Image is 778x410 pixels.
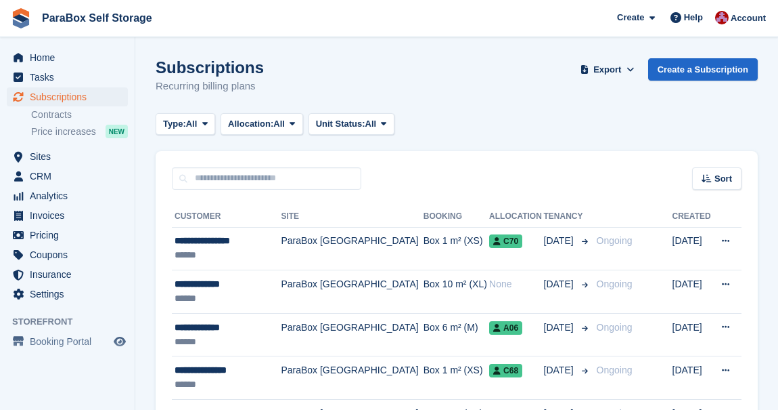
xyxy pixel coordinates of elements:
span: Account [731,12,766,25]
p: Recurring billing plans [156,79,264,94]
span: C68 [489,364,522,377]
span: Tasks [30,68,111,87]
button: Allocation: All [221,113,303,136]
span: Booking Portal [30,332,111,351]
div: NEW [106,125,128,138]
img: Yan Grandjean [715,11,729,24]
td: ParaBox [GEOGRAPHIC_DATA] [281,227,423,270]
a: menu [7,87,128,106]
span: Insurance [30,265,111,284]
span: All [186,117,198,131]
td: Box 6 m² (M) [424,313,489,356]
button: Unit Status: All [308,113,394,136]
a: menu [7,265,128,284]
span: Ongoing [597,279,633,289]
span: Price increases [31,125,96,138]
button: Type: All [156,113,215,136]
span: Storefront [12,315,135,329]
th: Booking [424,206,489,228]
img: stora-icon-8386f47178a22dfd0bd8f6a31ec36ba5ce8667c1dd55bd0f319d3a0aa187defe.svg [11,8,31,28]
span: Analytics [30,186,111,205]
td: ParaBox [GEOGRAPHIC_DATA] [281,313,423,356]
span: Create [617,11,644,24]
a: menu [7,245,128,264]
span: Invoices [30,206,111,225]
span: Allocation: [228,117,273,131]
span: [DATE] [544,321,576,335]
span: [DATE] [544,234,576,248]
a: menu [7,186,128,205]
td: ParaBox [GEOGRAPHIC_DATA] [281,356,423,400]
span: Ongoing [597,322,633,333]
a: menu [7,206,128,225]
a: Preview store [112,333,128,350]
span: [DATE] [544,277,576,291]
span: A06 [489,321,522,335]
span: Sites [30,147,111,166]
div: None [489,277,543,291]
td: [DATE] [672,356,712,400]
span: Sort [714,172,732,186]
a: menu [7,332,128,351]
th: Allocation [489,206,543,228]
a: Price increases NEW [31,124,128,139]
a: ParaBox Self Storage [37,7,158,29]
a: Create a Subscription [648,58,758,81]
td: Box 1 m² (XS) [424,356,489,400]
span: Type: [163,117,186,131]
a: menu [7,48,128,67]
a: Contracts [31,108,128,121]
span: C70 [489,234,522,248]
span: All [273,117,285,131]
td: [DATE] [672,313,712,356]
a: menu [7,285,128,304]
td: [DATE] [672,270,712,314]
td: [DATE] [672,227,712,270]
span: Help [684,11,703,24]
span: Ongoing [597,235,633,246]
span: Ongoing [597,365,633,375]
th: Created [672,206,712,228]
th: Tenancy [544,206,591,228]
span: All [365,117,377,131]
h1: Subscriptions [156,58,264,77]
a: menu [7,68,128,87]
span: Pricing [30,226,111,245]
span: Unit Status: [316,117,365,131]
span: Export [593,63,621,77]
th: Site [281,206,423,228]
span: Settings [30,285,111,304]
span: Home [30,48,111,67]
th: Customer [172,206,281,228]
a: menu [7,147,128,166]
span: [DATE] [544,363,576,377]
button: Export [578,58,637,81]
td: ParaBox [GEOGRAPHIC_DATA] [281,270,423,314]
a: menu [7,167,128,186]
a: menu [7,226,128,245]
td: Box 1 m² (XS) [424,227,489,270]
td: Box 10 m² (XL) [424,270,489,314]
span: Coupons [30,245,111,264]
span: Subscriptions [30,87,111,106]
span: CRM [30,167,111,186]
